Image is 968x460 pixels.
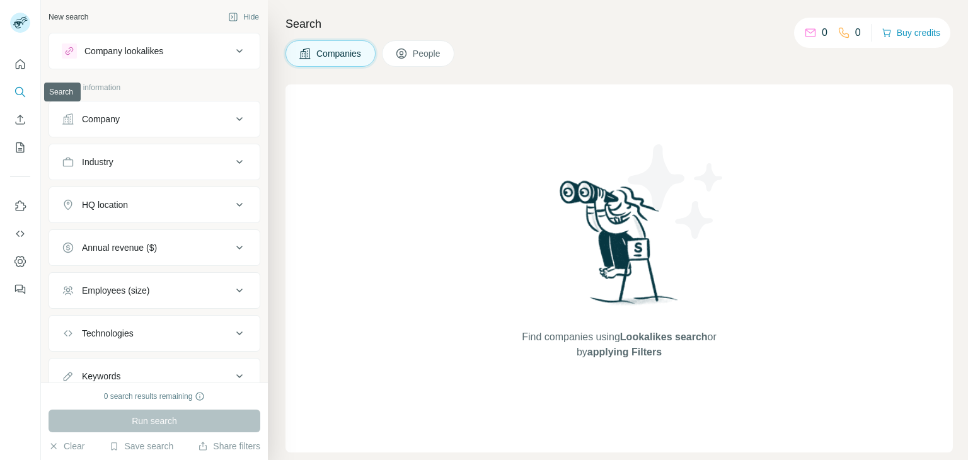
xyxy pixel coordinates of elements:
[82,198,128,211] div: HQ location
[82,156,113,168] div: Industry
[49,233,260,263] button: Annual revenue ($)
[49,82,260,93] p: Company information
[10,81,30,103] button: Search
[882,24,940,42] button: Buy credits
[82,113,120,125] div: Company
[49,11,88,23] div: New search
[49,36,260,66] button: Company lookalikes
[104,391,205,402] div: 0 search results remaining
[49,275,260,306] button: Employees (size)
[49,361,260,391] button: Keywords
[619,135,733,248] img: Surfe Illustration - Stars
[49,440,84,452] button: Clear
[285,15,953,33] h4: Search
[49,147,260,177] button: Industry
[49,104,260,134] button: Company
[10,53,30,76] button: Quick start
[219,8,268,26] button: Hide
[413,47,442,60] span: People
[82,241,157,254] div: Annual revenue ($)
[554,177,685,318] img: Surfe Illustration - Woman searching with binoculars
[587,347,662,357] span: applying Filters
[82,370,120,382] div: Keywords
[855,25,861,40] p: 0
[10,136,30,159] button: My lists
[620,331,708,342] span: Lookalikes search
[10,222,30,245] button: Use Surfe API
[84,45,163,57] div: Company lookalikes
[822,25,827,40] p: 0
[518,330,720,360] span: Find companies using or by
[10,250,30,273] button: Dashboard
[49,190,260,220] button: HQ location
[82,327,134,340] div: Technologies
[316,47,362,60] span: Companies
[49,318,260,348] button: Technologies
[82,284,149,297] div: Employees (size)
[10,195,30,217] button: Use Surfe on LinkedIn
[109,440,173,452] button: Save search
[198,440,260,452] button: Share filters
[10,278,30,301] button: Feedback
[10,108,30,131] button: Enrich CSV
